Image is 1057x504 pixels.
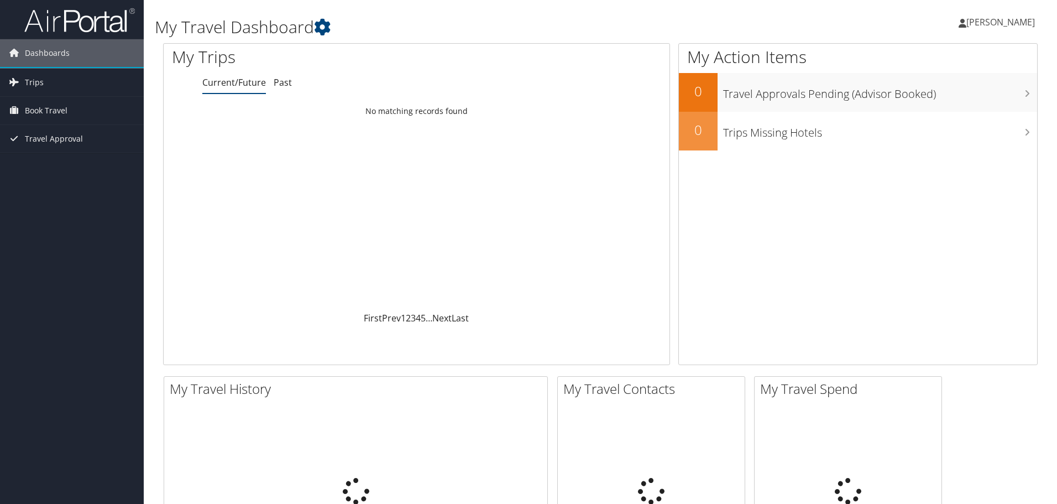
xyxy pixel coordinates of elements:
h2: 0 [679,82,718,101]
h2: My Travel Spend [760,380,941,398]
a: 3 [411,312,416,324]
a: 1 [401,312,406,324]
h2: 0 [679,121,718,139]
h2: My Travel Contacts [563,380,745,398]
a: First [364,312,382,324]
span: … [426,312,432,324]
span: Trips [25,69,44,96]
h1: My Action Items [679,45,1037,69]
a: 5 [421,312,426,324]
h2: My Travel History [170,380,547,398]
span: Book Travel [25,97,67,124]
a: [PERSON_NAME] [959,6,1046,39]
h3: Travel Approvals Pending (Advisor Booked) [723,81,1037,102]
span: [PERSON_NAME] [966,16,1035,28]
a: Last [452,312,469,324]
a: Current/Future [202,76,266,89]
img: airportal-logo.png [24,7,135,33]
span: Travel Approval [25,125,83,153]
a: 0Trips Missing Hotels [679,112,1037,150]
h1: My Trips [172,45,451,69]
a: Past [274,76,292,89]
h3: Trips Missing Hotels [723,119,1037,141]
span: Dashboards [25,39,70,67]
a: Next [432,312,452,324]
a: 2 [406,312,411,324]
a: Prev [382,312,401,324]
a: 4 [416,312,421,324]
td: No matching records found [164,101,669,121]
h1: My Travel Dashboard [155,15,749,39]
a: 0Travel Approvals Pending (Advisor Booked) [679,73,1037,112]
